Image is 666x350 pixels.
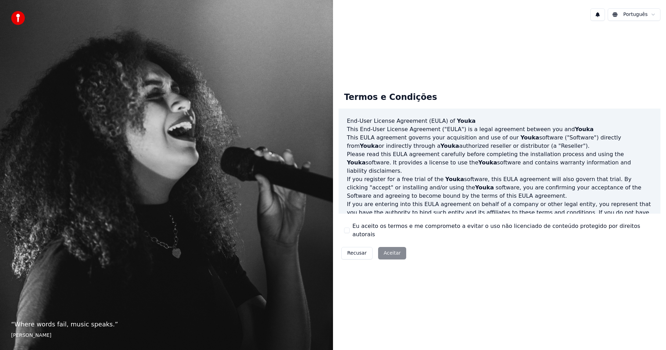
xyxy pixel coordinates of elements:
[575,126,594,133] span: Youka
[341,247,373,259] button: Recusar
[352,222,655,239] label: Eu aceito os termos e me comprometo a evitar o uso não licenciado de conteúdo protegido por direi...
[360,143,378,149] span: Youka
[457,118,476,124] span: Youka
[11,319,322,329] p: “ Where words fail, music speaks. ”
[339,86,443,109] div: Termos e Condições
[445,176,464,182] span: Youka
[347,175,652,200] p: If you register for a free trial of the software, this EULA agreement will also govern that trial...
[11,11,25,25] img: youka
[347,117,652,125] h3: End-User License Agreement (EULA) of
[520,134,539,141] span: Youka
[441,143,459,149] span: Youka
[475,184,494,191] span: Youka
[347,150,652,175] p: Please read this EULA agreement carefully before completing the installation process and using th...
[347,134,652,150] p: This EULA agreement governs your acquisition and use of our software ("Software") directly from o...
[347,159,366,166] span: Youka
[11,332,322,339] footer: [PERSON_NAME]
[347,200,652,233] p: If you are entering into this EULA agreement on behalf of a company or other legal entity, you re...
[347,125,652,134] p: This End-User License Agreement ("EULA") is a legal agreement between you and
[478,159,497,166] span: Youka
